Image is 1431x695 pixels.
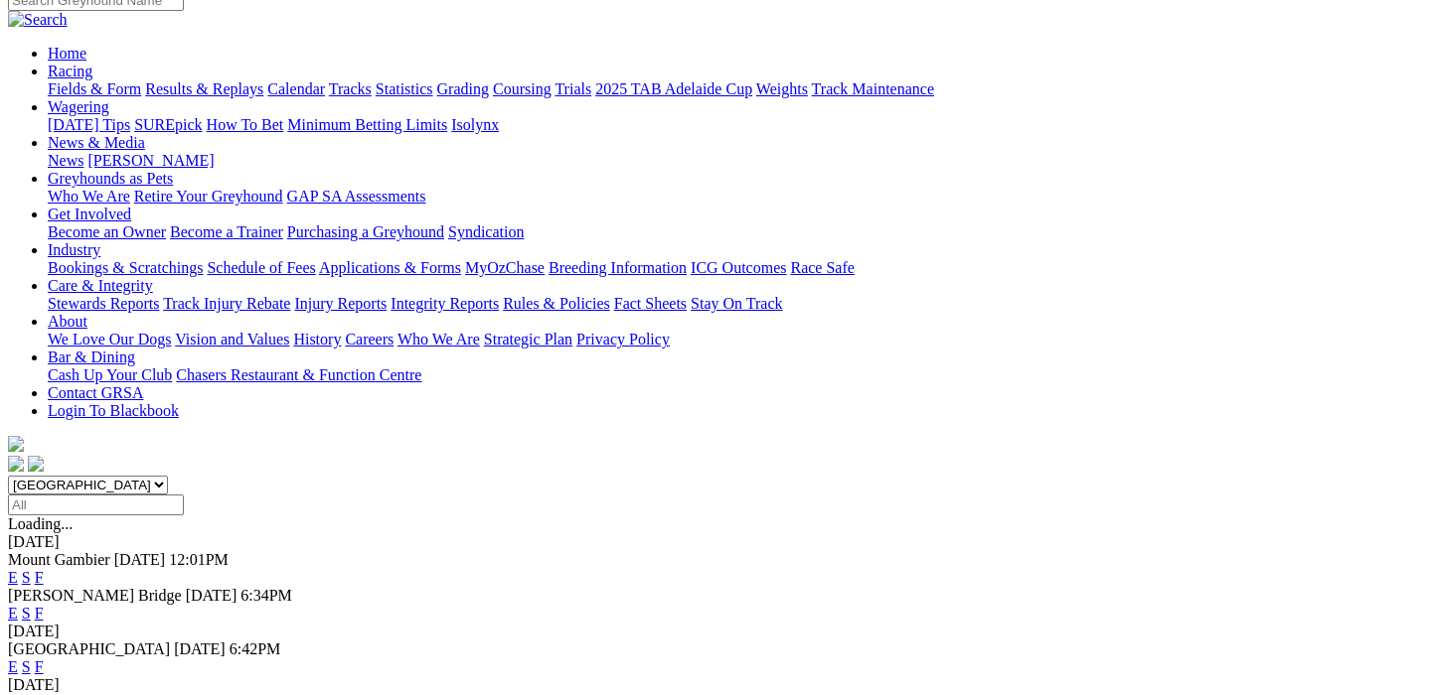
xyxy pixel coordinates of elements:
[503,295,610,312] a: Rules & Policies
[555,80,591,97] a: Trials
[391,295,499,312] a: Integrity Reports
[134,188,283,205] a: Retire Your Greyhound
[8,533,1423,551] div: [DATE]
[186,587,238,604] span: [DATE]
[48,348,135,365] a: Bar & Dining
[114,551,166,568] span: [DATE]
[22,658,31,675] a: S
[48,170,173,187] a: Greyhounds as Pets
[174,640,226,657] span: [DATE]
[293,331,341,347] a: History
[8,623,1423,640] div: [DATE]
[48,80,141,97] a: Fields & Form
[287,223,444,240] a: Purchasing a Greyhound
[287,116,447,133] a: Minimum Betting Limits
[549,259,687,276] a: Breeding Information
[294,295,387,312] a: Injury Reports
[48,402,179,419] a: Login To Blackbook
[48,331,171,347] a: We Love Our Dogs
[48,331,1423,348] div: About
[48,206,131,222] a: Get Involved
[8,640,170,657] span: [GEOGRAPHIC_DATA]
[48,63,92,79] a: Racing
[376,80,433,97] a: Statistics
[48,223,166,240] a: Become an Owner
[48,134,145,151] a: News & Media
[614,295,687,312] a: Fact Sheets
[169,551,229,568] span: 12:01PM
[345,331,394,347] a: Careers
[465,259,545,276] a: MyOzChase
[28,456,44,472] img: twitter.svg
[8,676,1423,694] div: [DATE]
[170,223,283,240] a: Become a Trainer
[329,80,372,97] a: Tracks
[87,152,214,169] a: [PERSON_NAME]
[48,259,203,276] a: Bookings & Scratchings
[48,188,1423,206] div: Greyhounds as Pets
[8,569,18,586] a: E
[451,116,499,133] a: Isolynx
[756,80,808,97] a: Weights
[8,515,73,532] span: Loading...
[8,11,68,29] img: Search
[319,259,461,276] a: Applications & Forms
[230,640,281,657] span: 6:42PM
[48,241,100,258] a: Industry
[8,436,24,452] img: logo-grsa-white.png
[790,259,854,276] a: Race Safe
[48,277,153,294] a: Care & Integrity
[8,658,18,675] a: E
[207,259,315,276] a: Schedule of Fees
[48,98,109,115] a: Wagering
[22,605,31,622] a: S
[8,494,184,515] input: Select date
[8,605,18,622] a: E
[437,80,489,97] a: Grading
[35,569,44,586] a: F
[576,331,670,347] a: Privacy Policy
[48,45,86,62] a: Home
[35,658,44,675] a: F
[267,80,325,97] a: Calendar
[48,223,1423,241] div: Get Involved
[48,295,1423,313] div: Care & Integrity
[397,331,480,347] a: Who We Are
[163,295,290,312] a: Track Injury Rebate
[48,384,143,401] a: Contact GRSA
[595,80,752,97] a: 2025 TAB Adelaide Cup
[207,116,284,133] a: How To Bet
[240,587,292,604] span: 6:34PM
[48,152,83,169] a: News
[134,116,202,133] a: SUREpick
[484,331,572,347] a: Strategic Plan
[48,313,87,330] a: About
[48,80,1423,98] div: Racing
[691,259,786,276] a: ICG Outcomes
[8,551,110,568] span: Mount Gambier
[145,80,263,97] a: Results & Replays
[448,223,524,240] a: Syndication
[691,295,782,312] a: Stay On Track
[48,259,1423,277] div: Industry
[48,152,1423,170] div: News & Media
[48,366,172,383] a: Cash Up Your Club
[48,116,130,133] a: [DATE] Tips
[48,116,1423,134] div: Wagering
[22,569,31,586] a: S
[8,456,24,472] img: facebook.svg
[48,366,1423,384] div: Bar & Dining
[287,188,426,205] a: GAP SA Assessments
[48,295,159,312] a: Stewards Reports
[812,80,934,97] a: Track Maintenance
[176,366,421,383] a: Chasers Restaurant & Function Centre
[493,80,552,97] a: Coursing
[8,587,182,604] span: [PERSON_NAME] Bridge
[35,605,44,622] a: F
[175,331,289,347] a: Vision and Values
[48,188,130,205] a: Who We Are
